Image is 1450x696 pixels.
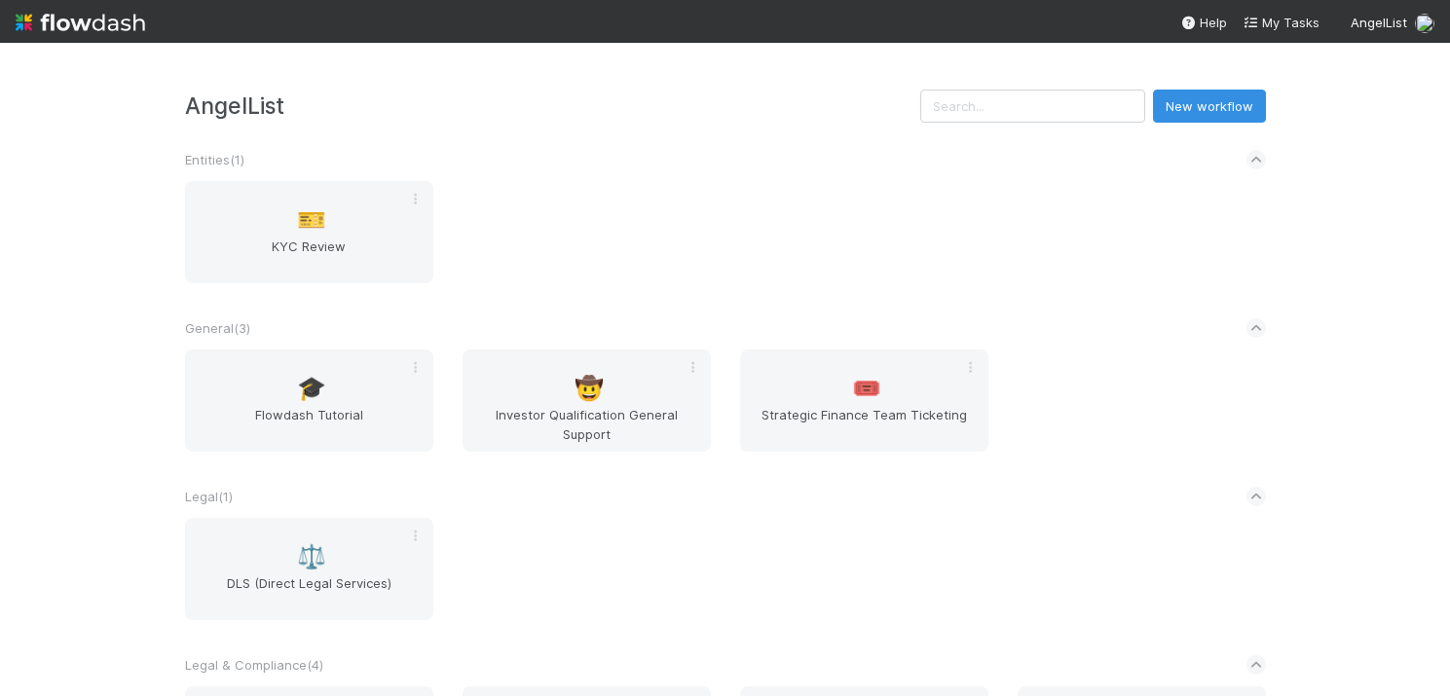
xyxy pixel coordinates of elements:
[185,489,233,504] span: Legal ( 1 )
[1180,13,1227,32] div: Help
[297,376,326,401] span: 🎓
[185,152,244,167] span: Entities ( 1 )
[575,376,604,401] span: 🤠
[185,181,433,283] a: 🎫KYC Review
[193,237,426,275] span: KYC Review
[1243,15,1320,30] span: My Tasks
[1351,15,1407,30] span: AngelList
[463,349,711,452] a: 🤠Investor Qualification General Support
[1153,90,1266,123] button: New workflow
[185,92,920,119] h3: AngelList
[185,518,433,620] a: ⚖️DLS (Direct Legal Services)
[193,573,426,612] span: DLS (Direct Legal Services)
[470,405,703,444] span: Investor Qualification General Support
[297,544,326,569] span: ⚖️
[16,6,145,39] img: logo-inverted-e16ddd16eac7371096b0.svg
[748,405,981,444] span: Strategic Finance Team Ticketing
[185,349,433,452] a: 🎓Flowdash Tutorial
[185,320,250,336] span: General ( 3 )
[185,657,323,673] span: Legal & Compliance ( 4 )
[920,90,1145,123] input: Search...
[740,349,988,452] a: 🎟️Strategic Finance Team Ticketing
[1243,13,1320,32] a: My Tasks
[1415,14,1434,33] img: avatar_cd087ddc-540b-4a45-9726-71183506ed6a.png
[297,207,326,233] span: 🎫
[193,405,426,444] span: Flowdash Tutorial
[852,376,881,401] span: 🎟️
